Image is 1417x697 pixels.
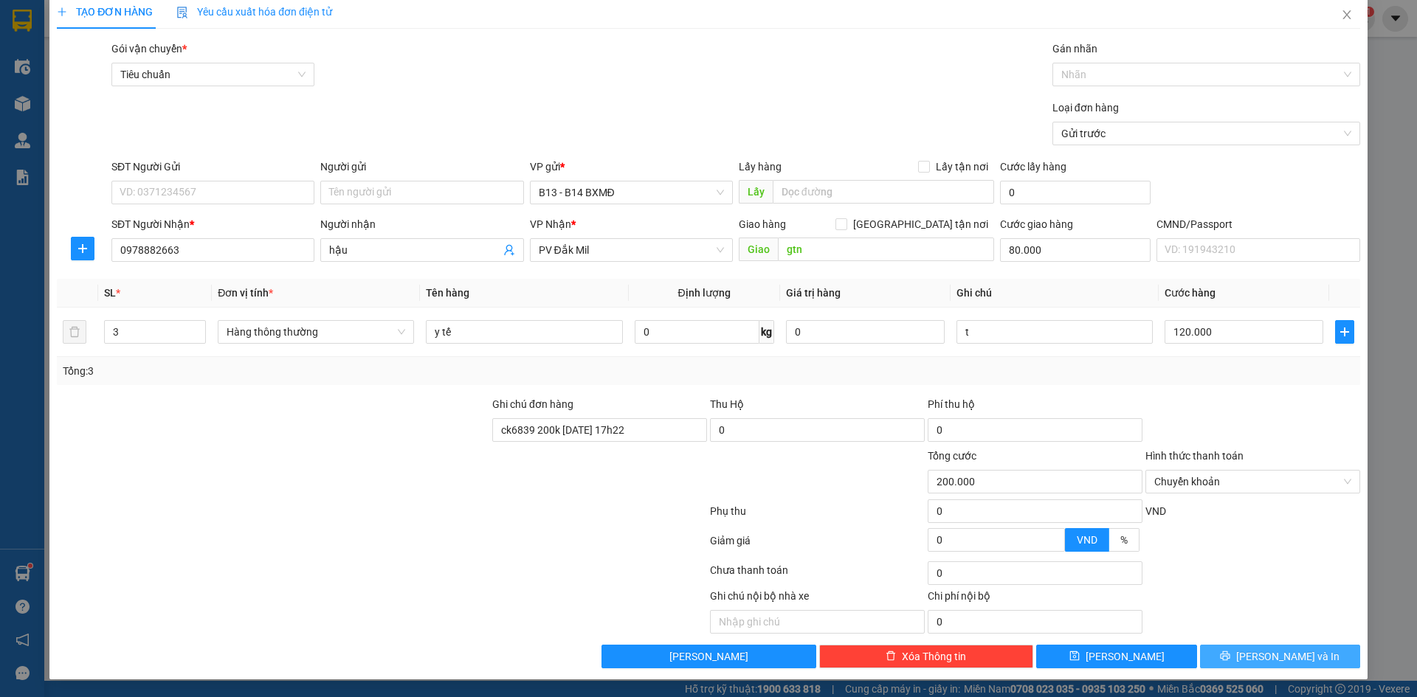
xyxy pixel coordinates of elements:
[928,450,976,462] span: Tổng cước
[218,287,273,299] span: Đơn vị tính
[539,239,724,261] span: PV Đắk Mil
[1086,648,1165,665] span: [PERSON_NAME]
[320,159,523,175] div: Người gửi
[739,161,782,173] span: Lấy hàng
[739,237,778,261] span: Giao
[739,218,786,230] span: Giao hàng
[176,7,188,18] img: icon
[678,287,731,299] span: Định lượng
[1000,181,1151,204] input: Cước lấy hàng
[928,588,1142,610] div: Chi phí nội bộ
[708,503,926,529] div: Phụ thu
[57,7,67,17] span: plus
[1120,534,1128,546] span: %
[120,63,306,86] span: Tiêu chuẩn
[773,180,994,204] input: Dọc đường
[708,562,926,588] div: Chưa thanh toán
[426,320,622,344] input: VD: Bàn, Ghế
[111,43,187,55] span: Gói vận chuyển
[710,588,925,610] div: Ghi chú nội bộ nhà xe
[956,320,1153,344] input: Ghi Chú
[1000,238,1151,262] input: Cước giao hàng
[759,320,774,344] span: kg
[72,243,94,254] span: plus
[227,321,405,343] span: Hàng thông thường
[928,396,1142,418] div: Phí thu hộ
[1145,505,1166,517] span: VND
[902,648,966,665] span: Xóa Thông tin
[1145,450,1244,462] label: Hình thức thanh toán
[176,6,332,18] span: Yêu cầu xuất hóa đơn điện tử
[1220,651,1230,662] span: printer
[669,648,748,665] span: [PERSON_NAME]
[786,320,945,344] input: 0
[1336,326,1354,338] span: plus
[930,159,994,175] span: Lấy tận nơi
[1341,9,1353,21] span: close
[492,398,573,410] label: Ghi chú đơn hàng
[819,645,1034,668] button: deleteXóa Thông tin
[1077,534,1097,546] span: VND
[539,181,724,204] span: B13 - B14 BXMĐ
[57,6,153,18] span: TẠO ĐƠN HÀNG
[1335,320,1354,344] button: plus
[320,216,523,232] div: Người nhận
[1156,216,1359,232] div: CMND/Passport
[786,287,841,299] span: Giá trị hàng
[886,651,896,662] span: delete
[1200,645,1360,668] button: printer[PERSON_NAME] và In
[951,279,1159,308] th: Ghi chú
[710,398,744,410] span: Thu Hộ
[111,216,314,232] div: SĐT Người Nhận
[710,610,925,634] input: Nhập ghi chú
[1000,218,1073,230] label: Cước giao hàng
[1154,471,1351,493] span: Chuyển khoản
[847,216,994,232] span: [GEOGRAPHIC_DATA] tận nơi
[1069,651,1080,662] span: save
[708,533,926,558] div: Giảm giá
[778,237,994,261] input: Dọc đường
[1052,102,1119,114] label: Loại đơn hàng
[111,159,314,175] div: SĐT Người Gửi
[63,363,547,379] div: Tổng: 3
[71,237,94,260] button: plus
[492,418,707,442] input: Ghi chú đơn hàng
[426,287,469,299] span: Tên hàng
[1061,122,1351,145] span: Gửi trước
[601,645,816,668] button: [PERSON_NAME]
[1000,161,1066,173] label: Cước lấy hàng
[1036,645,1196,668] button: save[PERSON_NAME]
[530,159,733,175] div: VP gửi
[104,287,116,299] span: SL
[1052,43,1097,55] label: Gán nhãn
[1165,287,1216,299] span: Cước hàng
[739,180,773,204] span: Lấy
[503,244,515,256] span: user-add
[530,218,571,230] span: VP Nhận
[63,320,86,344] button: delete
[1236,648,1340,665] span: [PERSON_NAME] và In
